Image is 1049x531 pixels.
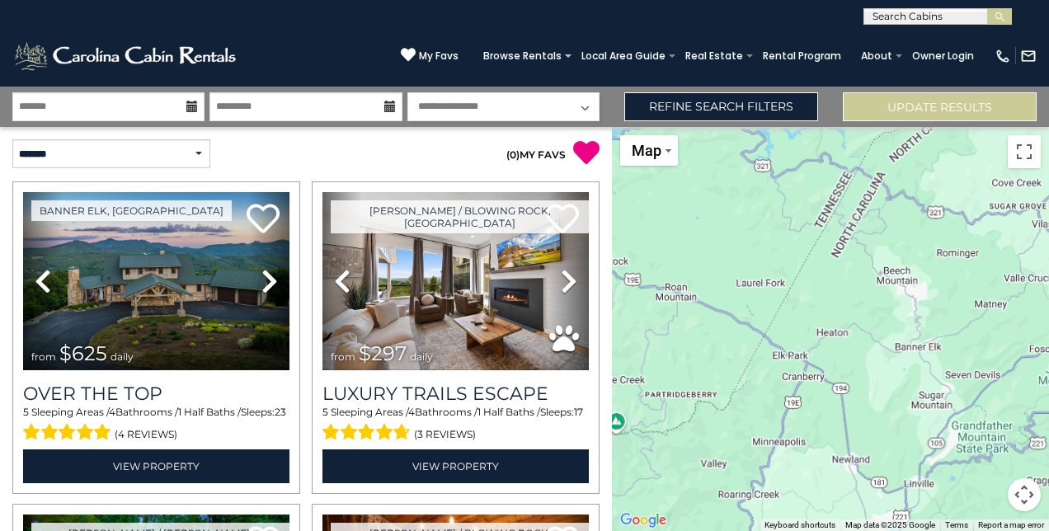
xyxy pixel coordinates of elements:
img: Google [616,510,670,531]
a: About [853,45,901,68]
span: Map data ©2025 Google [845,520,935,529]
span: Map [632,142,661,159]
span: My Favs [419,49,459,63]
span: 5 [23,406,29,418]
span: from [31,350,56,363]
a: Terms (opens in new tab) [945,520,968,529]
span: daily [111,350,134,363]
span: 23 [275,406,286,418]
a: My Favs [401,47,459,64]
a: Over The Top [23,383,289,405]
img: White-1-2.png [12,40,241,73]
span: 17 [574,406,583,418]
button: Change map style [620,135,678,166]
a: Real Estate [677,45,751,68]
span: (4 reviews) [115,424,177,445]
a: Refine Search Filters [624,92,818,121]
button: Keyboard shortcuts [764,519,835,531]
a: Local Area Guide [573,45,674,68]
a: Luxury Trails Escape [322,383,589,405]
button: Toggle fullscreen view [1008,135,1041,168]
div: Sleeping Areas / Bathrooms / Sleeps: [322,405,589,444]
a: Rental Program [755,45,849,68]
a: Add to favorites [247,202,280,237]
img: mail-regular-white.png [1020,48,1037,64]
a: Owner Login [904,45,982,68]
span: 4 [408,406,415,418]
img: phone-regular-white.png [995,48,1011,64]
a: (0)MY FAVS [506,148,566,161]
span: 1 Half Baths / [178,406,241,418]
img: thumbnail_168695581.jpeg [322,192,589,370]
img: thumbnail_167153549.jpeg [23,192,289,370]
span: $625 [59,341,107,365]
a: View Property [23,449,289,483]
span: (3 reviews) [414,424,476,445]
span: 0 [510,148,516,161]
a: Open this area in Google Maps (opens a new window) [616,510,670,531]
a: View Property [322,449,589,483]
a: Banner Elk, [GEOGRAPHIC_DATA] [31,200,232,221]
a: Browse Rentals [475,45,570,68]
span: 1 Half Baths / [477,406,540,418]
span: 5 [322,406,328,418]
button: Map camera controls [1008,478,1041,511]
button: Update Results [843,92,1037,121]
span: from [331,350,355,363]
span: daily [410,350,433,363]
span: $297 [359,341,407,365]
span: 4 [109,406,115,418]
a: [PERSON_NAME] / Blowing Rock, [GEOGRAPHIC_DATA] [331,200,589,233]
a: Report a map error [978,520,1044,529]
div: Sleeping Areas / Bathrooms / Sleeps: [23,405,289,444]
span: ( ) [506,148,520,161]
